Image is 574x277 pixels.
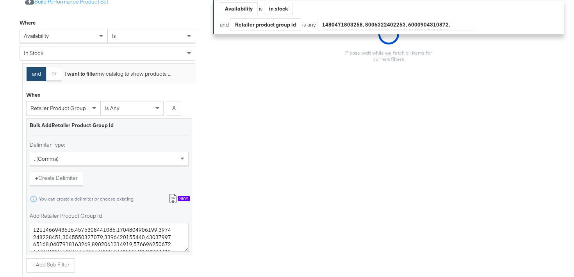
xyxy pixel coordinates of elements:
button: New [163,192,195,206]
div: Bulk Add Retailer Product Group Id [30,122,189,129]
label: Add Retailer Product Group Id [30,212,189,220]
button: + Add Sub Filter [26,258,75,272]
strong: + [35,174,38,182]
span: is any [105,105,119,112]
div: in stock [264,3,292,14]
div: You can create a delimiter or choose existing. [39,196,135,202]
div: New [178,196,190,201]
div: is any [301,21,317,28]
textarea: 1211466943616,4575308441086,1704804906199,3974248228451,3045550327079,3396420155440,4303799765168... [30,223,189,252]
button: and [27,67,46,81]
div: Availability [220,3,257,15]
span: availability [24,32,49,39]
div: Where [20,19,36,27]
div: is [258,5,264,12]
div: Retailer product group id [230,19,301,31]
button: or [46,67,62,81]
button: X [167,101,181,115]
div: When [26,91,41,99]
span: in stock [24,50,43,57]
span: , (comma) [34,155,59,162]
div: and [220,18,473,31]
strong: X [172,104,176,112]
span: is [112,32,116,39]
button: +Create Delimiter [30,172,83,186]
label: Delimiter Type: [30,141,189,149]
strong: I want to filter [64,70,97,77]
div: my catalog to show products ... [62,70,171,78]
div: Please wait while we fetch all items for current filters [340,50,437,62]
div: 1480471803258, 8006322402253, 6000904310872, 4549743407224, 0529022890082, 3210197490568, 5287631... [317,19,473,30]
span: retailer product group id [30,105,92,112]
